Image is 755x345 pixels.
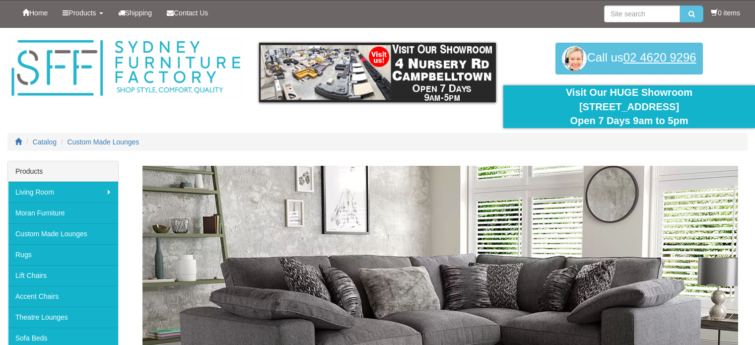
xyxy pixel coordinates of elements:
img: Sydney Furniture Factory [7,38,244,99]
a: Moran Furniture [8,203,118,223]
a: Contact Us [159,0,215,25]
span: Contact Us [174,9,208,17]
span: Products [69,9,96,17]
a: Accent Chairs [8,286,118,307]
a: Home [15,0,55,25]
a: Shipping [111,0,160,25]
a: Living Room [8,182,118,203]
span: Shipping [125,9,152,17]
a: Catalog [33,138,57,146]
a: Products [55,0,110,25]
input: Site search [604,5,680,22]
a: Custom Made Lounges [8,223,118,244]
div: Visit Our HUGE Showroom [STREET_ADDRESS] Open 7 Days 9am to 5pm [511,85,748,128]
a: Custom Made Lounges [68,138,139,146]
span: Home [29,9,48,17]
li: 0 items [711,8,740,18]
img: showroom.gif [259,43,496,102]
a: Rugs [8,244,118,265]
a: Theatre Lounges [8,307,118,328]
div: Products [8,161,118,182]
a: Lift Chairs [8,265,118,286]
